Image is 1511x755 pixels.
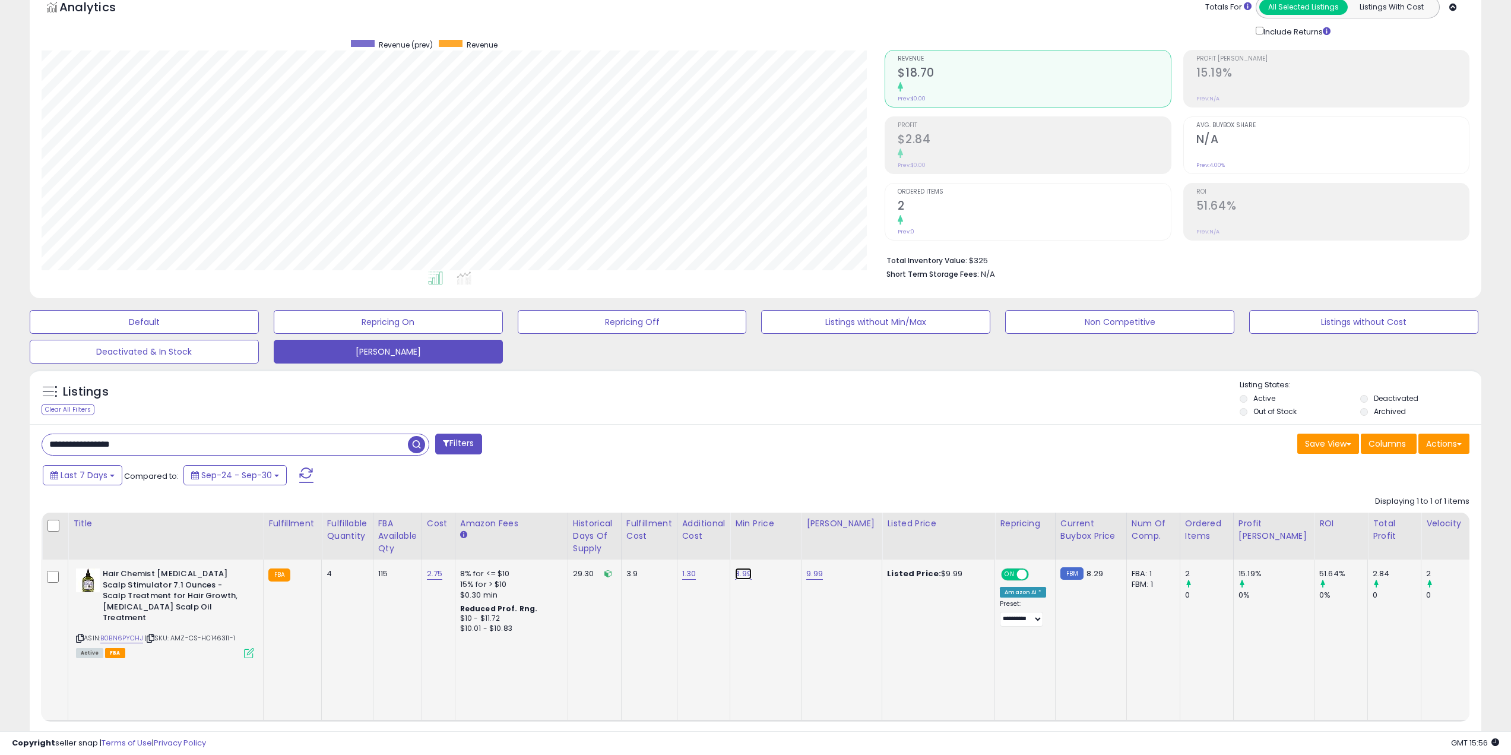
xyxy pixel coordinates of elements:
[435,434,482,454] button: Filters
[1361,434,1417,454] button: Columns
[1005,310,1234,334] button: Non Competitive
[124,470,179,482] span: Compared to:
[1000,587,1046,598] div: Amazon AI *
[61,469,107,481] span: Last 7 Days
[100,633,143,643] a: B0BN6PYCHJ
[102,737,152,748] a: Terms of Use
[460,517,563,530] div: Amazon Fees
[378,517,417,555] div: FBA Available Qty
[1196,95,1219,102] small: Prev: N/A
[981,268,995,280] span: N/A
[268,517,316,530] div: Fulfillment
[12,737,55,748] strong: Copyright
[460,568,559,579] div: 8% for <= $10
[105,648,125,658] span: FBA
[1249,310,1478,334] button: Listings without Cost
[1297,434,1359,454] button: Save View
[1196,162,1225,169] small: Prev: 4.00%
[63,384,109,400] h5: Listings
[1418,434,1469,454] button: Actions
[1132,568,1171,579] div: FBA: 1
[274,310,503,334] button: Repricing On
[898,132,1170,149] h2: $2.84
[898,56,1170,62] span: Revenue
[1451,737,1499,748] span: 2025-10-9 15:56 GMT
[1240,380,1481,391] p: Listing States:
[1205,2,1252,13] div: Totals For
[1238,568,1314,579] div: 15.19%
[1238,517,1309,542] div: Profit [PERSON_NAME]
[1086,568,1103,579] span: 8.29
[1196,56,1469,62] span: Profit [PERSON_NAME]
[1027,570,1046,580] span: OFF
[1060,567,1084,580] small: FBM
[806,568,823,580] a: 9.99
[460,590,559,601] div: $0.30 min
[735,517,796,530] div: Min Price
[460,624,559,634] div: $10.01 - $10.83
[467,40,498,50] span: Revenue
[1196,66,1469,82] h2: 15.19%
[1196,122,1469,129] span: Avg. Buybox Share
[1132,517,1175,542] div: Num of Comp.
[1196,228,1219,235] small: Prev: N/A
[1426,568,1474,579] div: 2
[898,228,914,235] small: Prev: 0
[887,568,986,579] div: $9.99
[460,604,538,614] b: Reduced Prof. Rng.
[1196,189,1469,195] span: ROI
[898,66,1170,82] h2: $18.70
[30,310,259,334] button: Default
[735,568,752,580] a: 8.99
[886,252,1461,267] li: $325
[898,189,1170,195] span: Ordered Items
[1373,568,1421,579] div: 2.84
[1247,24,1345,38] div: Include Returns
[1319,590,1367,601] div: 0%
[327,568,363,579] div: 4
[427,517,450,530] div: Cost
[76,648,103,658] span: All listings currently available for purchase on Amazon
[1196,132,1469,149] h2: N/A
[898,95,926,102] small: Prev: $0.00
[1319,517,1363,530] div: ROI
[682,568,696,580] a: 1.30
[460,614,559,624] div: $10 - $11.72
[1000,600,1046,627] div: Preset:
[183,465,287,485] button: Sep-24 - Sep-30
[427,568,443,580] a: 2.75
[682,517,726,542] div: Additional Cost
[1375,496,1469,507] div: Displaying 1 to 1 of 1 items
[898,162,926,169] small: Prev: $0.00
[43,465,122,485] button: Last 7 Days
[626,568,668,579] div: 3.9
[12,738,206,749] div: seller snap | |
[76,568,254,656] div: ASIN:
[626,517,672,542] div: Fulfillment Cost
[1000,517,1050,530] div: Repricing
[460,579,559,590] div: 15% for > $10
[1132,579,1171,590] div: FBM: 1
[76,568,100,592] img: 41Mdc8rhv-L._SL40_.jpg
[1185,517,1228,542] div: Ordered Items
[1253,406,1297,416] label: Out of Stock
[154,737,206,748] a: Privacy Policy
[886,255,967,266] b: Total Inventory Value:
[268,568,290,582] small: FBA
[1196,199,1469,215] h2: 51.64%
[73,517,258,530] div: Title
[1373,590,1421,601] div: 0
[573,517,616,555] div: Historical Days Of Supply
[1002,570,1017,580] span: ON
[30,340,259,364] button: Deactivated & In Stock
[806,517,877,530] div: [PERSON_NAME]
[761,310,990,334] button: Listings without Min/Max
[1374,406,1406,416] label: Archived
[327,517,368,542] div: Fulfillable Quantity
[378,568,413,579] div: 115
[1369,438,1406,450] span: Columns
[518,310,747,334] button: Repricing Off
[1426,590,1474,601] div: 0
[274,340,503,364] button: [PERSON_NAME]
[1238,590,1314,601] div: 0%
